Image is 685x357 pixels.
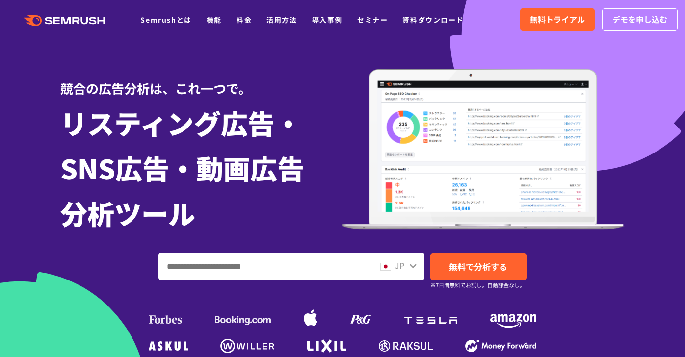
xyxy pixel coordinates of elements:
[60,100,342,235] h1: リスティング広告・ SNS広告・動画広告 分析ツール
[266,15,297,25] a: 活用方法
[449,260,507,273] span: 無料で分析する
[140,15,191,25] a: Semrushとは
[207,15,222,25] a: 機能
[520,8,595,31] a: 無料トライアル
[402,15,464,25] a: 資料ダウンロード
[357,15,388,25] a: セミナー
[159,253,371,280] input: ドメイン、キーワードまたはURLを入力してください
[60,64,342,98] div: 競合の広告分析は、これ一つで。
[395,259,404,271] span: JP
[430,280,525,290] small: ※7日間無料でお試し。自動課金なし。
[530,13,585,26] span: 無料トライアル
[430,253,527,280] a: 無料で分析する
[612,13,667,26] span: デモを申し込む
[237,15,252,25] a: 料金
[312,15,342,25] a: 導入事例
[602,8,678,31] a: デモを申し込む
